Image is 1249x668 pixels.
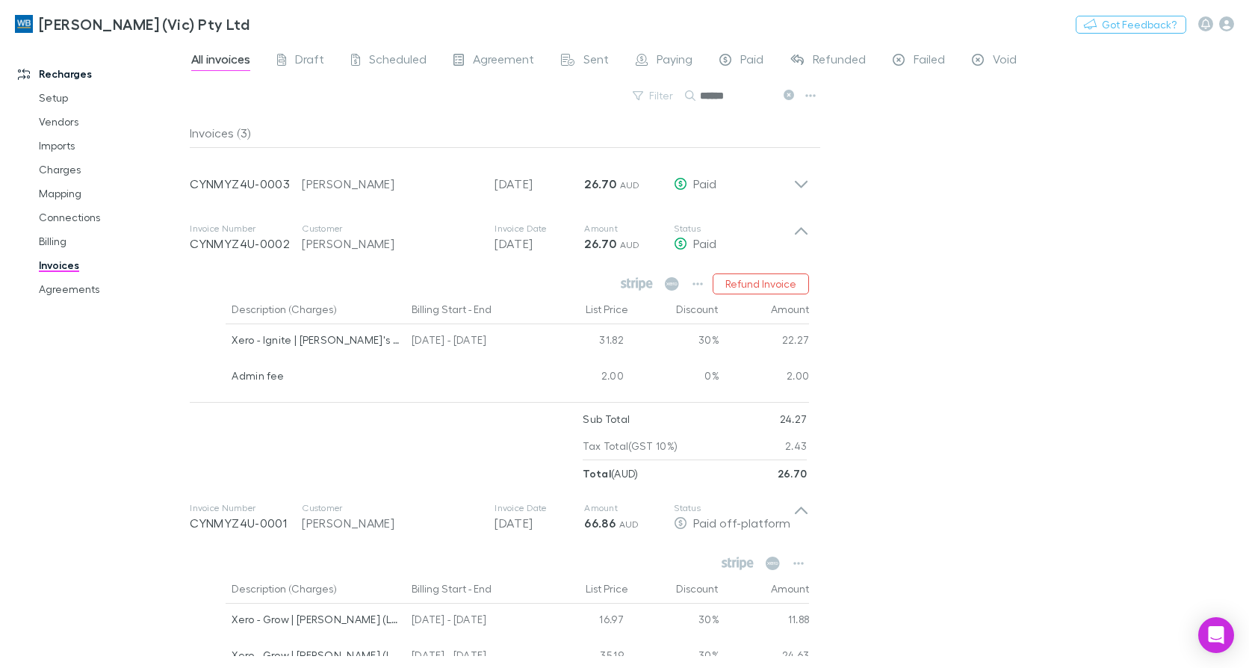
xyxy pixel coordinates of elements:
span: AUD [620,179,640,191]
button: Got Feedback? [1076,16,1186,34]
a: Agreements [24,277,198,301]
div: 16.97 [540,604,630,640]
p: CYNMYZ4U-0002 [190,235,302,253]
a: Vendors [24,110,198,134]
span: All invoices [191,52,250,71]
span: AUD [620,239,640,250]
p: Amount [584,502,674,514]
a: Billing [24,229,198,253]
span: Paid [693,176,716,191]
p: [DATE] [495,514,584,532]
span: Refunded [813,52,866,71]
p: Invoice Number [190,223,302,235]
div: Xero - Grow | [PERSON_NAME] (Lose your Ink) [232,604,400,635]
span: Agreement [473,52,534,71]
div: [DATE] - [DATE] [406,604,540,640]
span: AUD [619,519,639,530]
p: [DATE] [495,175,584,193]
div: Admin fee [232,360,400,392]
strong: 26.70 [778,467,808,480]
strong: 26.70 [584,176,616,191]
p: Tax Total (GST 10%) [583,433,678,460]
div: 30% [630,604,719,640]
span: Sent [583,52,609,71]
p: ( AUD ) [583,460,638,487]
a: Connections [24,205,198,229]
span: Draft [295,52,324,71]
p: 2.43 [785,433,807,460]
a: Recharges [3,62,198,86]
a: Invoices [24,253,198,277]
p: Customer [302,223,480,235]
a: [PERSON_NAME] (Vic) Pty Ltd [6,6,258,42]
div: [PERSON_NAME] [302,175,480,193]
p: Amount [584,223,674,235]
h3: [PERSON_NAME] (Vic) Pty Ltd [39,15,250,33]
p: Invoice Number [190,502,302,514]
button: Refund Invoice [713,273,809,294]
div: 30% [630,324,719,360]
div: [PERSON_NAME] [302,235,480,253]
span: Scheduled [369,52,427,71]
p: Invoice Date [495,502,584,514]
strong: 26.70 [584,236,616,251]
button: Filter [625,87,682,105]
a: Imports [24,134,198,158]
div: 2.00 [719,360,810,396]
a: Setup [24,86,198,110]
div: [PERSON_NAME] [302,514,480,532]
div: Xero - Ignite | [PERSON_NAME]'s Comic Shop [232,324,400,356]
span: Paid [693,236,716,250]
p: CYNMYZ4U-0001 [190,514,302,532]
p: 24.27 [780,406,808,433]
span: Failed [914,52,945,71]
span: Paying [657,52,692,71]
p: Customer [302,502,480,514]
a: Mapping [24,182,198,205]
p: [DATE] [495,235,584,253]
img: William Buck (Vic) Pty Ltd's Logo [15,15,33,33]
div: Invoice NumberCYNMYZ4U-0001Customer[PERSON_NAME]Invoice Date[DATE]Amount66.86 AUDStatusPaid off-p... [178,487,821,547]
div: 22.27 [719,324,810,360]
p: CYNMYZ4U-0003 [190,175,302,193]
span: Paid [740,52,763,71]
div: 2.00 [540,360,630,396]
div: 31.82 [540,324,630,360]
div: 11.88 [719,604,810,640]
div: CYNMYZ4U-0003[PERSON_NAME][DATE]26.70 AUDPaid [178,148,821,208]
strong: Total [583,467,611,480]
a: Charges [24,158,198,182]
span: Paid off-platform [693,516,790,530]
p: Sub Total [583,406,630,433]
div: Open Intercom Messenger [1198,617,1234,653]
p: Invoice Date [495,223,584,235]
div: Invoice NumberCYNMYZ4U-0002Customer[PERSON_NAME]Invoice Date[DATE]Amount26.70 AUDStatusPaid [178,208,821,267]
strong: 66.86 [584,516,616,531]
p: Status [674,502,793,514]
div: [DATE] - [DATE] [406,324,540,360]
span: Void [993,52,1017,71]
div: 0% [630,360,719,396]
p: Status [674,223,793,235]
